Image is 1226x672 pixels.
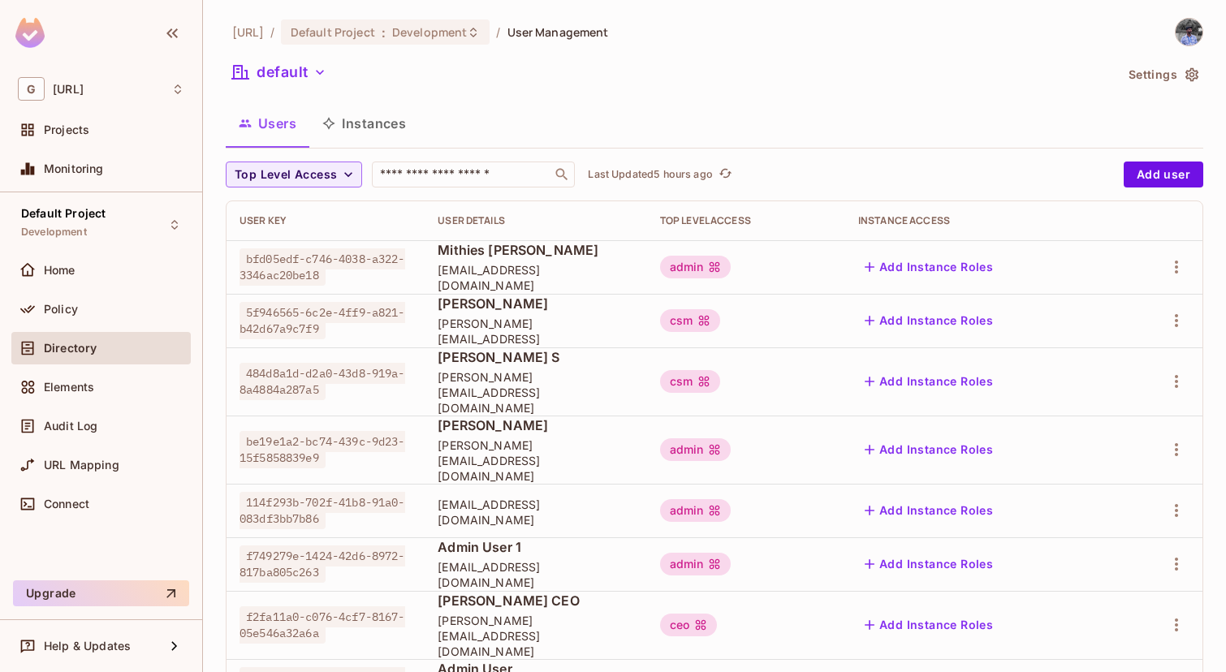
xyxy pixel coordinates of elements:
[660,438,732,461] div: admin
[588,168,712,181] p: Last Updated 5 hours ago
[660,614,717,636] div: ceo
[44,162,104,175] span: Monitoring
[44,123,89,136] span: Projects
[716,165,736,184] button: refresh
[858,214,1105,227] div: Instance Access
[438,613,633,659] span: [PERSON_NAME][EMAIL_ADDRESS][DOMAIN_NAME]
[240,492,405,529] span: 114f293b-702f-41b8-91a0-083df3bb7b86
[660,256,732,278] div: admin
[226,103,309,144] button: Users
[240,606,405,644] span: f2fa11a0-c076-4cf7-8167-05e546a32a6a
[858,308,999,334] button: Add Instance Roles
[232,24,264,40] span: the active workspace
[291,24,375,40] span: Default Project
[438,369,633,416] span: [PERSON_NAME][EMAIL_ADDRESS][DOMAIN_NAME]
[392,24,467,40] span: Development
[660,309,720,332] div: csm
[858,498,999,523] button: Add Instance Roles
[438,262,633,293] span: [EMAIL_ADDRESS][DOMAIN_NAME]
[235,165,337,185] span: Top Level Access
[858,254,999,280] button: Add Instance Roles
[44,640,131,653] span: Help & Updates
[44,303,78,316] span: Policy
[858,368,999,394] button: Add Instance Roles
[858,551,999,577] button: Add Instance Roles
[309,103,419,144] button: Instances
[1122,62,1203,88] button: Settings
[226,59,333,85] button: default
[438,559,633,590] span: [EMAIL_ADDRESS][DOMAIN_NAME]
[21,226,87,239] span: Development
[858,437,999,463] button: Add Instance Roles
[507,24,609,40] span: User Management
[660,499,732,522] div: admin
[438,538,633,556] span: Admin User 1
[496,24,500,40] li: /
[381,26,386,39] span: :
[18,77,45,101] span: G
[44,381,94,394] span: Elements
[438,592,633,610] span: [PERSON_NAME] CEO
[438,295,633,312] span: [PERSON_NAME]
[226,162,362,187] button: Top Level Access
[438,348,633,366] span: [PERSON_NAME] S
[44,420,97,433] span: Audit Log
[240,302,405,339] span: 5f946565-6c2e-4ff9-a821-b42d67a9c7f9
[660,214,832,227] div: Top Level Access
[1176,19,1202,45] img: Mithies
[240,363,405,400] span: 484d8a1d-d2a0-43d8-919a-8a4884a287a5
[438,316,633,347] span: [PERSON_NAME][EMAIL_ADDRESS]
[44,342,97,355] span: Directory
[21,207,106,220] span: Default Project
[438,214,633,227] div: User Details
[240,248,405,286] span: bfd05edf-c746-4038-a322-3346ac20be18
[44,264,76,277] span: Home
[240,545,405,583] span: f749279e-1424-42d6-8972-817ba805c263
[240,431,405,468] span: be19e1a2-bc74-439c-9d23-15f5858839e9
[438,416,633,434] span: [PERSON_NAME]
[44,498,89,510] span: Connect
[660,370,720,393] div: csm
[13,580,189,606] button: Upgrade
[719,166,732,183] span: refresh
[240,214,412,227] div: User Key
[438,437,633,484] span: [PERSON_NAME][EMAIL_ADDRESS][DOMAIN_NAME]
[44,459,119,472] span: URL Mapping
[713,165,736,184] span: Click to refresh data
[1124,162,1203,187] button: Add user
[438,241,633,259] span: Mithies [PERSON_NAME]
[53,83,84,96] span: Workspace: genworx.ai
[858,612,999,638] button: Add Instance Roles
[438,497,633,528] span: [EMAIL_ADDRESS][DOMAIN_NAME]
[270,24,274,40] li: /
[660,553,732,575] div: admin
[15,18,45,48] img: SReyMgAAAABJRU5ErkJggg==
